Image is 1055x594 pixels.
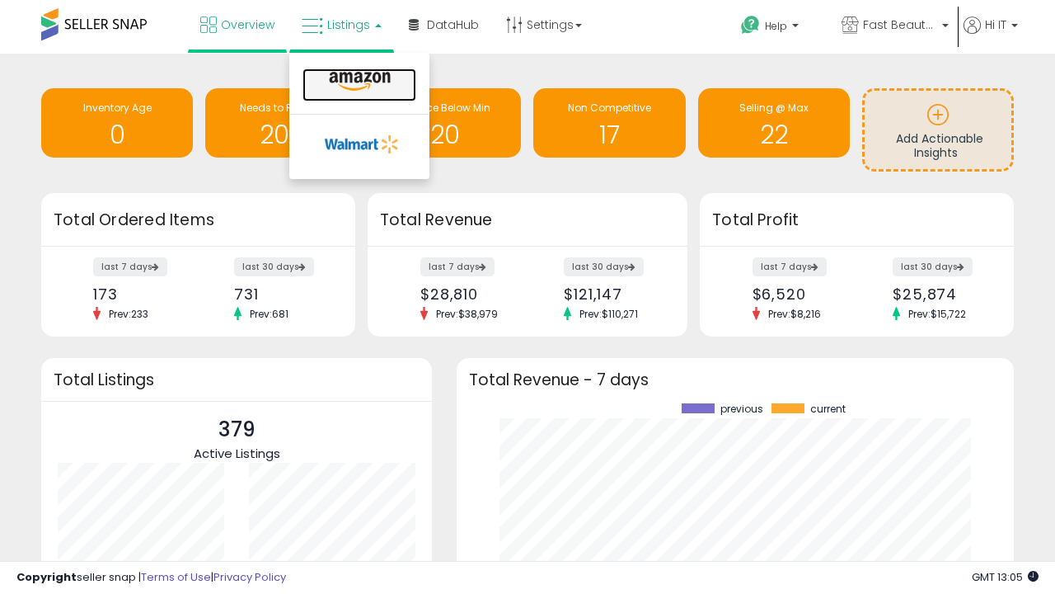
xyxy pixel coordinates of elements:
a: BB Price Below Min 20 [369,88,521,158]
span: Add Actionable Insights [896,130,983,162]
label: last 7 days [420,257,495,276]
span: Prev: $8,216 [760,307,829,321]
h1: 207 [213,121,349,148]
a: Hi IT [964,16,1018,54]
span: Prev: $110,271 [571,307,646,321]
a: Inventory Age 0 [41,88,193,158]
a: Selling @ Max 22 [698,88,850,158]
span: previous [720,403,763,415]
span: Non Competitive [568,101,651,115]
span: Prev: 233 [101,307,157,321]
span: Hi IT [985,16,1006,33]
strong: Copyright [16,569,77,585]
span: Prev: $15,722 [900,307,974,321]
p: 379 [194,414,280,445]
a: Terms of Use [141,569,211,585]
a: Help [728,2,827,54]
span: current [810,403,846,415]
label: last 7 days [753,257,827,276]
span: 2025-09-6 13:05 GMT [972,569,1039,585]
span: DataHub [427,16,479,33]
div: 173 [93,285,185,303]
span: Inventory Age [83,101,152,115]
span: Selling @ Max [739,101,809,115]
span: BB Price Below Min [400,101,490,115]
span: Prev: 681 [241,307,297,321]
div: $6,520 [753,285,845,303]
a: Privacy Policy [213,569,286,585]
span: Prev: $38,979 [428,307,506,321]
h3: Total Revenue [380,209,675,232]
h3: Total Listings [54,374,420,386]
h1: 17 [542,121,677,148]
h3: Total Ordered Items [54,209,343,232]
label: last 30 days [564,257,644,276]
span: Overview [221,16,274,33]
span: Fast Beauty ([GEOGRAPHIC_DATA]) [863,16,937,33]
div: 731 [234,285,326,303]
a: Non Competitive 17 [533,88,685,158]
div: seller snap | | [16,570,286,586]
span: Active Listings [194,445,280,462]
div: $121,147 [564,285,659,303]
span: Help [765,19,787,33]
div: $25,874 [893,285,985,303]
span: Listings [327,16,370,33]
h3: Total Revenue - 7 days [469,374,1001,386]
a: Needs to Reprice 207 [205,88,357,158]
i: Get Help [740,15,761,35]
h3: Total Profit [712,209,1001,232]
label: last 30 days [893,257,973,276]
h1: 22 [706,121,842,148]
div: $28,810 [420,285,515,303]
a: Add Actionable Insights [865,91,1011,169]
span: Needs to Reprice [240,101,323,115]
label: last 7 days [93,257,167,276]
h1: 20 [377,121,513,148]
h1: 0 [49,121,185,148]
label: last 30 days [234,257,314,276]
